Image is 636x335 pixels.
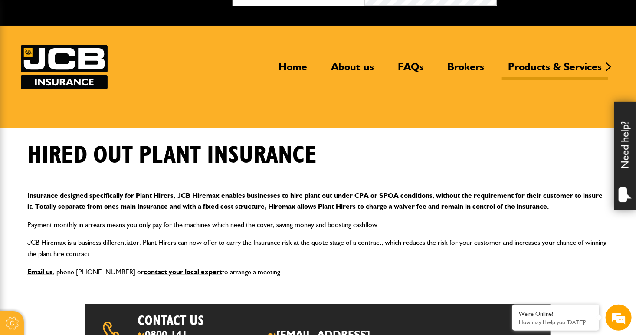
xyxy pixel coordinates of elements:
[519,310,593,318] div: We're Online!
[27,141,317,170] h1: Hired out plant insurance
[144,268,222,276] a: contact your local expert
[27,268,53,276] a: Email us
[519,319,593,325] p: How may I help you today?
[21,45,108,89] img: JCB Insurance Services logo
[272,60,314,80] a: Home
[502,60,608,80] a: Products & Services
[138,312,341,329] h2: Contact us
[441,60,491,80] a: Brokers
[614,102,636,210] div: Need help?
[27,266,609,278] p: , phone [PHONE_NUMBER] or to arrange a meeting.
[325,60,380,80] a: About us
[27,190,609,212] p: Insurance designed specifically for Plant Hirers, JCB Hiremax enables businesses to hire plant ou...
[21,45,108,89] a: JCB Insurance Services
[27,219,609,230] p: Payment monthly in arrears means you only pay for the machines which need the cover, saving money...
[391,60,430,80] a: FAQs
[27,237,609,259] p: JCB Hiremax is a business differentiator. Plant Hirers can now offer to carry the Insurance risk ...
